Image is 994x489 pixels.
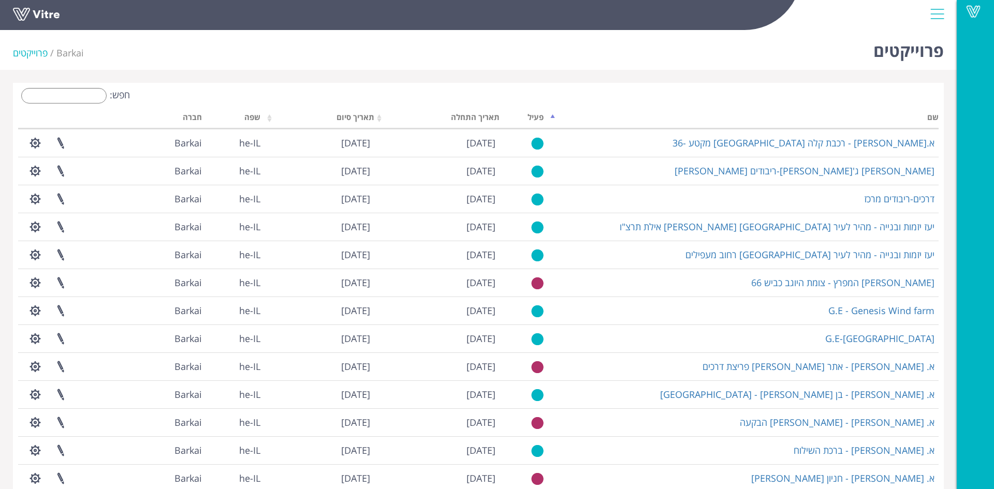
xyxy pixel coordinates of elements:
[531,444,544,457] img: yes
[174,248,202,261] span: 201
[703,360,934,373] a: א. [PERSON_NAME] - אתר [PERSON_NAME] פריצת דרכים
[174,276,202,289] span: 201
[531,417,544,429] img: no
[531,137,544,150] img: yes
[206,380,265,408] td: he-IL
[500,109,548,129] th: פעיל
[531,221,544,234] img: yes
[174,165,202,177] span: 201
[675,165,934,177] a: [PERSON_NAME] ג'[PERSON_NAME]-ריבודים [PERSON_NAME]
[740,416,934,428] a: א. [PERSON_NAME] - [PERSON_NAME] הבקעה
[206,109,265,129] th: שפה
[206,129,265,157] td: he-IL
[374,297,500,324] td: [DATE]
[174,360,202,373] span: 201
[374,213,500,241] td: [DATE]
[265,129,375,157] td: [DATE]
[374,109,500,129] th: תאריך התחלה: activate to sort column ascending
[136,109,206,129] th: חברה
[620,220,934,233] a: יעז יזמות ובנייה - מהיר לעיר [GEOGRAPHIC_DATA] [PERSON_NAME] אילת תרצ"ו
[374,436,500,464] td: [DATE]
[531,472,544,485] img: no
[531,305,544,318] img: yes
[825,332,934,345] a: G.E-[GEOGRAPHIC_DATA]
[660,388,934,401] a: א. [PERSON_NAME] - בן [PERSON_NAME] - [GEOGRAPHIC_DATA]
[265,436,375,464] td: [DATE]
[864,192,934,205] a: דרכים-ריבודים מרכז
[374,157,500,185] td: [DATE]
[794,444,934,456] a: א. [PERSON_NAME] - ברכת השילוח
[673,137,934,149] a: א.[PERSON_NAME] - רכבת קלה [GEOGRAPHIC_DATA] מקטע -36
[374,324,500,352] td: [DATE]
[13,47,56,60] li: פרוייקטים
[206,352,265,380] td: he-IL
[206,436,265,464] td: he-IL
[206,241,265,269] td: he-IL
[174,444,202,456] span: 201
[531,249,544,262] img: yes
[18,88,130,103] label: חפש:
[265,157,375,185] td: [DATE]
[265,408,375,436] td: [DATE]
[873,26,944,70] h1: פרוייקטים
[531,361,544,374] img: no
[265,380,375,408] td: [DATE]
[685,248,934,261] a: יעז יזמות ובנייה - מהיר לעיר [GEOGRAPHIC_DATA] רחוב מעפילים
[174,304,202,317] span: 201
[751,472,934,484] a: א. [PERSON_NAME] - חניון [PERSON_NAME]
[265,185,375,213] td: [DATE]
[265,241,375,269] td: [DATE]
[751,276,934,289] a: [PERSON_NAME] המפרץ - צומת היוגב כביש 66
[174,332,202,345] span: 201
[206,408,265,436] td: he-IL
[374,241,500,269] td: [DATE]
[265,352,375,380] td: [DATE]
[265,269,375,297] td: [DATE]
[374,185,500,213] td: [DATE]
[531,165,544,178] img: yes
[174,220,202,233] span: 201
[531,389,544,402] img: yes
[174,388,202,401] span: 201
[174,472,202,484] span: 201
[21,88,107,103] input: חפש:
[56,47,84,59] span: 201
[206,324,265,352] td: he-IL
[374,380,500,408] td: [DATE]
[374,129,500,157] td: [DATE]
[265,109,375,129] th: תאריך סיום: activate to sort column ascending
[531,333,544,346] img: yes
[206,157,265,185] td: he-IL
[174,192,202,205] span: 201
[548,109,939,129] th: שם: activate to sort column descending
[531,277,544,290] img: no
[265,324,375,352] td: [DATE]
[206,185,265,213] td: he-IL
[174,137,202,149] span: 201
[828,304,934,317] a: G.E - Genesis Wind farm
[206,297,265,324] td: he-IL
[374,269,500,297] td: [DATE]
[206,269,265,297] td: he-IL
[531,193,544,206] img: yes
[265,297,375,324] td: [DATE]
[265,213,375,241] td: [DATE]
[374,408,500,436] td: [DATE]
[374,352,500,380] td: [DATE]
[206,213,265,241] td: he-IL
[174,416,202,428] span: 201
